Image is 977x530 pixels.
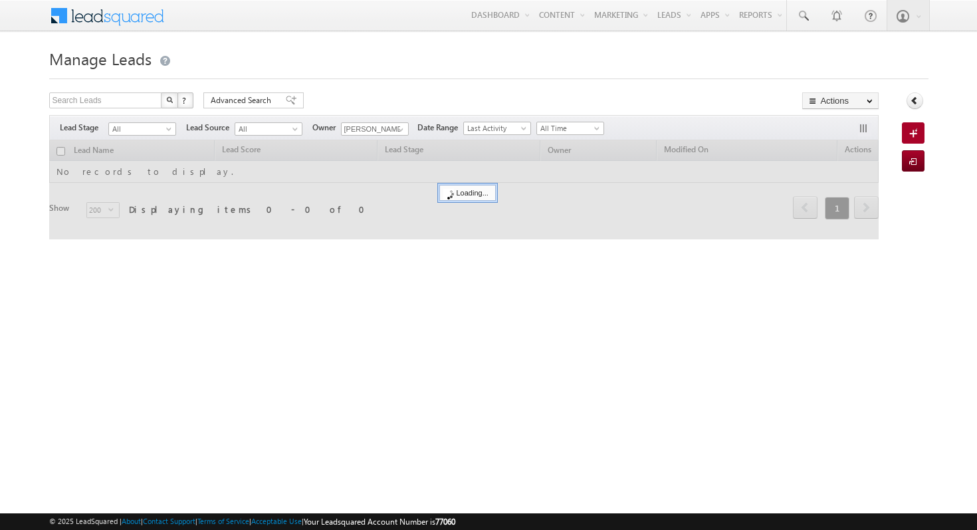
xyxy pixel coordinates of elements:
span: Lead Source [186,122,235,134]
a: All Time [536,122,604,135]
span: Advanced Search [211,94,275,106]
button: Actions [802,92,879,109]
span: All Time [537,122,600,134]
a: Show All Items [391,123,407,136]
span: © 2025 LeadSquared | | | | | [49,515,455,528]
input: Type to Search [341,122,409,136]
a: Contact Support [143,517,195,525]
span: All [109,123,172,135]
span: All [235,123,298,135]
div: Loading... [439,185,496,201]
a: Acceptable Use [251,517,302,525]
a: About [122,517,141,525]
span: ? [182,94,188,106]
span: Date Range [417,122,463,134]
span: Your Leadsquared Account Number is [304,517,455,527]
a: All [108,122,176,136]
button: ? [177,92,193,108]
span: Manage Leads [49,48,152,69]
a: Terms of Service [197,517,249,525]
a: Last Activity [463,122,531,135]
a: All [235,122,302,136]
span: 77060 [435,517,455,527]
span: Lead Stage [60,122,108,134]
img: Search [166,96,173,103]
span: Last Activity [464,122,527,134]
span: Owner [312,122,341,134]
